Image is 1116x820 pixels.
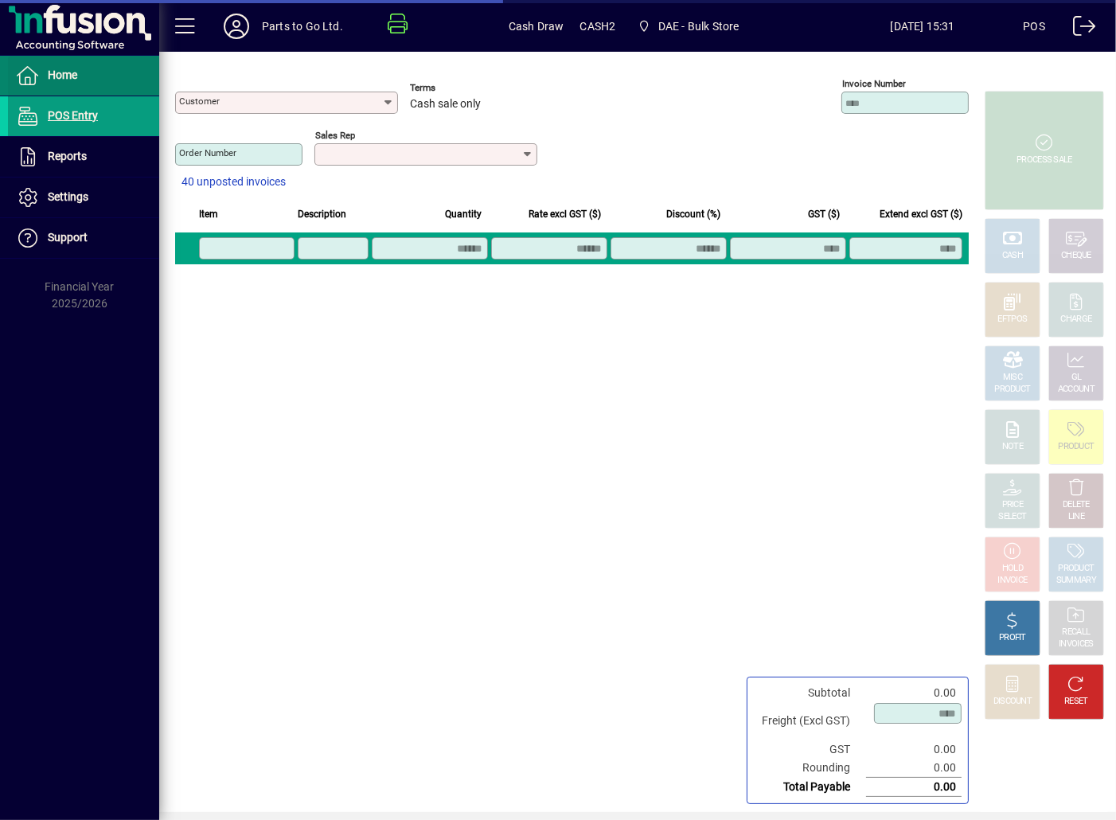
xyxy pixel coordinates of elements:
[1059,638,1093,650] div: INVOICES
[754,759,866,778] td: Rounding
[666,205,720,223] span: Discount (%)
[509,14,564,39] span: Cash Draw
[754,740,866,759] td: GST
[993,696,1032,708] div: DISCOUNT
[199,205,218,223] span: Item
[1063,627,1091,638] div: RECALL
[1068,511,1084,523] div: LINE
[866,759,962,778] td: 0.00
[1056,575,1096,587] div: SUMMARY
[175,168,292,197] button: 40 unposted invoices
[1016,154,1072,166] div: PROCESS SALE
[754,684,866,702] td: Subtotal
[48,150,87,162] span: Reports
[1061,3,1096,55] a: Logout
[48,190,88,203] span: Settings
[8,218,159,258] a: Support
[298,205,346,223] span: Description
[999,511,1027,523] div: SELECT
[181,174,286,190] span: 40 unposted invoices
[999,632,1026,644] div: PROFIT
[1058,384,1095,396] div: ACCOUNT
[866,684,962,702] td: 0.00
[808,205,840,223] span: GST ($)
[1023,14,1045,39] div: POS
[1002,441,1023,453] div: NOTE
[631,12,745,41] span: DAE - Bulk Store
[8,56,159,96] a: Home
[866,740,962,759] td: 0.00
[1003,372,1022,384] div: MISC
[1064,696,1088,708] div: RESET
[8,137,159,177] a: Reports
[994,384,1030,396] div: PRODUCT
[262,14,343,39] div: Parts to Go Ltd.
[445,205,482,223] span: Quantity
[822,14,1024,39] span: [DATE] 15:31
[48,68,77,81] span: Home
[315,130,355,141] mat-label: Sales rep
[211,12,262,41] button: Profile
[998,314,1028,326] div: EFTPOS
[1063,499,1090,511] div: DELETE
[754,702,866,740] td: Freight (Excl GST)
[410,83,505,93] span: Terms
[48,231,88,244] span: Support
[842,78,906,89] mat-label: Invoice number
[658,14,739,39] span: DAE - Bulk Store
[1002,499,1024,511] div: PRICE
[866,778,962,797] td: 0.00
[580,14,616,39] span: CASH2
[880,205,962,223] span: Extend excl GST ($)
[48,109,98,122] span: POS Entry
[179,96,220,107] mat-label: Customer
[1061,250,1091,262] div: CHEQUE
[997,575,1027,587] div: INVOICE
[1071,372,1082,384] div: GL
[410,98,481,111] span: Cash sale only
[8,178,159,217] a: Settings
[1002,250,1023,262] div: CASH
[754,778,866,797] td: Total Payable
[179,147,236,158] mat-label: Order number
[1002,563,1023,575] div: HOLD
[1058,563,1094,575] div: PRODUCT
[1058,441,1094,453] div: PRODUCT
[1061,314,1092,326] div: CHARGE
[529,205,601,223] span: Rate excl GST ($)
